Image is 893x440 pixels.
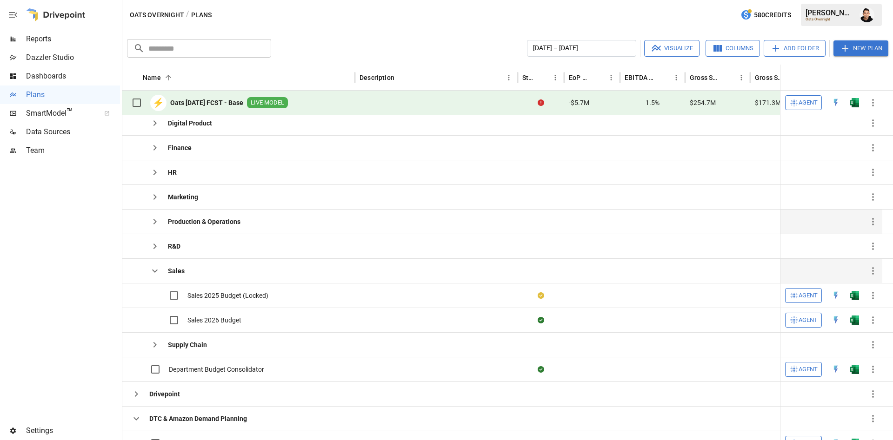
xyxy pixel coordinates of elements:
[755,74,786,81] div: Gross Sales: DTC Online
[806,17,854,21] div: Oats Overnight
[690,98,716,107] span: $254.7M
[538,315,544,325] div: Sync complete
[592,71,605,84] button: Sort
[854,2,880,28] button: Francisco Sanchez
[670,71,683,84] button: EBITDA Margin column menu
[850,98,859,107] img: excel-icon.76473adf.svg
[360,74,394,81] div: Description
[644,40,700,57] button: Visualize
[646,98,660,107] span: 1.5%
[737,7,795,24] button: 580Credits
[850,291,859,300] div: Open in Excel
[536,71,549,84] button: Sort
[502,71,515,84] button: Description column menu
[26,126,120,138] span: Data Sources
[799,364,818,375] span: Agent
[799,315,818,326] span: Agent
[143,74,161,81] div: Name
[785,288,822,303] button: Agent
[67,106,73,118] span: ™
[831,291,840,300] img: quick-edit-flash.b8aec18c.svg
[186,9,189,21] div: /
[569,74,591,81] div: EoP Cash
[130,9,184,21] button: Oats Overnight
[850,365,859,374] div: Open in Excel
[764,40,826,57] button: Add Folder
[168,192,198,202] b: Marketing
[722,71,735,84] button: Sort
[850,98,859,107] div: Open in Excel
[706,40,760,57] button: Columns
[26,89,120,100] span: Plans
[247,99,288,107] span: LIVE MODEL
[149,389,180,399] b: Drivepoint
[831,98,840,107] img: quick-edit-flash.b8aec18c.svg
[833,40,888,56] button: New Plan
[799,98,818,108] span: Agent
[162,71,175,84] button: Sort
[806,8,854,17] div: [PERSON_NAME]
[168,118,212,128] b: Digital Product
[168,340,207,349] b: Supply Chain
[785,362,822,377] button: Agent
[549,71,562,84] button: Status column menu
[538,98,544,107] div: Error during sync.
[657,71,670,84] button: Sort
[169,365,264,374] span: Department Budget Consolidator
[754,9,791,21] span: 580 Credits
[150,95,167,111] div: ⚡
[527,40,636,57] button: [DATE] – [DATE]
[170,98,243,107] b: Oats [DATE] FCST - Base
[168,168,177,177] b: HR
[26,108,94,119] span: SmartModel
[690,74,721,81] div: Gross Sales
[799,290,818,301] span: Agent
[569,98,589,107] span: -$5.7M
[522,74,535,81] div: Status
[538,365,544,374] div: Sync complete
[869,71,882,84] button: Sort
[168,266,185,276] b: Sales
[831,365,840,374] img: quick-edit-flash.b8aec18c.svg
[149,414,247,423] b: DTC & Amazon Demand Planning
[26,71,120,82] span: Dashboards
[538,291,544,300] div: Your plan has changes in Excel that are not reflected in the Drivepoint Data Warehouse, select "S...
[850,365,859,374] img: excel-icon.76473adf.svg
[850,291,859,300] img: excel-icon.76473adf.svg
[168,217,240,226] b: Production & Operations
[26,145,120,156] span: Team
[831,365,840,374] div: Open in Quick Edit
[26,52,120,63] span: Dazzler Studio
[831,291,840,300] div: Open in Quick Edit
[168,143,192,152] b: Finance
[605,71,618,84] button: EoP Cash column menu
[395,71,408,84] button: Sort
[625,74,656,81] div: EBITDA Margin
[831,315,840,325] div: Open in Quick Edit
[785,313,822,328] button: Agent
[735,71,748,84] button: Gross Sales column menu
[831,98,840,107] div: Open in Quick Edit
[850,315,859,325] div: Open in Excel
[26,425,120,436] span: Settings
[26,33,120,45] span: Reports
[755,98,781,107] span: $171.3M
[831,315,840,325] img: quick-edit-flash.b8aec18c.svg
[785,95,822,110] button: Agent
[187,291,268,300] span: Sales 2025 Budget (Locked)
[850,315,859,325] img: excel-icon.76473adf.svg
[168,242,180,251] b: R&D
[187,315,241,325] span: Sales 2026 Budget
[860,7,874,22] img: Francisco Sanchez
